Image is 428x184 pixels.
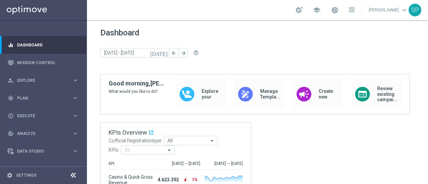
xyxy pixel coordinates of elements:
a: Mission Control [17,54,79,71]
i: track_changes [8,131,14,137]
span: Explore [17,78,72,82]
i: keyboard_arrow_right [72,77,79,83]
div: Analyze [8,131,72,137]
button: equalizer Dashboard [7,42,79,48]
i: equalizer [8,42,14,48]
i: gps_fixed [8,95,14,101]
span: keyboard_arrow_down [401,6,408,14]
button: track_changes Analyze keyboard_arrow_right [7,131,79,136]
i: play_circle_outline [8,113,14,119]
span: Analyze [17,132,72,136]
div: SP [409,4,421,16]
i: keyboard_arrow_right [72,130,79,137]
div: Plan [8,95,72,101]
a: Dashboard [17,36,79,54]
button: Mission Control [7,60,79,65]
a: Settings [16,173,36,177]
div: Execute [8,113,72,119]
button: person_search Explore keyboard_arrow_right [7,78,79,83]
span: school [313,6,320,14]
i: keyboard_arrow_right [72,113,79,119]
div: Data Studio [8,148,72,154]
i: lightbulb [8,166,14,172]
button: gps_fixed Plan keyboard_arrow_right [7,96,79,101]
i: person_search [8,77,14,83]
span: Plan [17,96,72,100]
button: play_circle_outline Execute keyboard_arrow_right [7,113,79,119]
div: Optibot [8,160,79,178]
span: Data Studio [17,149,72,153]
div: Explore [8,77,72,83]
div: Mission Control [8,54,79,71]
a: Optibot [17,160,70,178]
span: Execute [17,114,72,118]
i: keyboard_arrow_right [72,148,79,154]
div: Dashboard [8,36,79,54]
button: Data Studio keyboard_arrow_right [7,149,79,154]
i: keyboard_arrow_right [72,95,79,101]
i: settings [7,172,13,178]
a: [PERSON_NAME]keyboard_arrow_down [368,5,409,15]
